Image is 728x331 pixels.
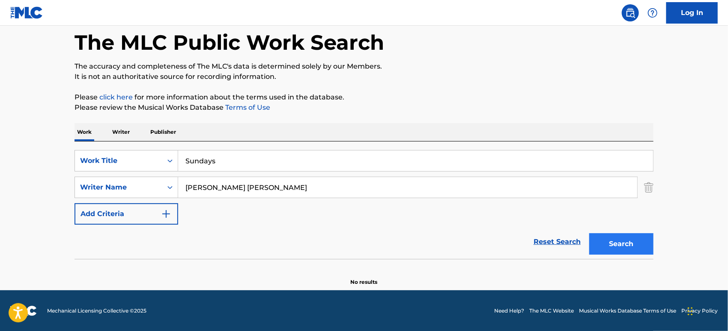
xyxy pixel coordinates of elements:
[625,8,636,18] img: search
[685,290,728,331] iframe: Chat Widget
[161,209,171,219] img: 9d2ae6d4665cec9f34b9.svg
[589,233,653,255] button: Search
[666,2,718,24] a: Log In
[110,123,132,141] p: Writer
[10,6,43,19] img: MLC Logo
[47,307,146,315] span: Mechanical Licensing Collective © 2025
[622,4,639,21] a: Public Search
[75,72,653,82] p: It is not an authoritative source for recording information.
[224,103,270,111] a: Terms of Use
[644,4,661,21] div: Help
[75,30,384,55] h1: The MLC Public Work Search
[688,298,693,324] div: Drag
[10,306,37,316] img: logo
[494,307,524,315] a: Need Help?
[75,150,653,259] form: Search Form
[80,156,157,166] div: Work Title
[647,8,658,18] img: help
[99,93,133,101] a: click here
[75,102,653,113] p: Please review the Musical Works Database
[529,307,574,315] a: The MLC Website
[579,307,676,315] a: Musical Works Database Terms of Use
[75,203,178,225] button: Add Criteria
[75,123,94,141] p: Work
[75,61,653,72] p: The accuracy and completeness of The MLC's data is determined solely by our Members.
[148,123,179,141] p: Publisher
[681,307,718,315] a: Privacy Policy
[80,182,157,193] div: Writer Name
[75,92,653,102] p: Please for more information about the terms used in the database.
[351,268,378,286] p: No results
[529,232,585,251] a: Reset Search
[644,177,653,198] img: Delete Criterion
